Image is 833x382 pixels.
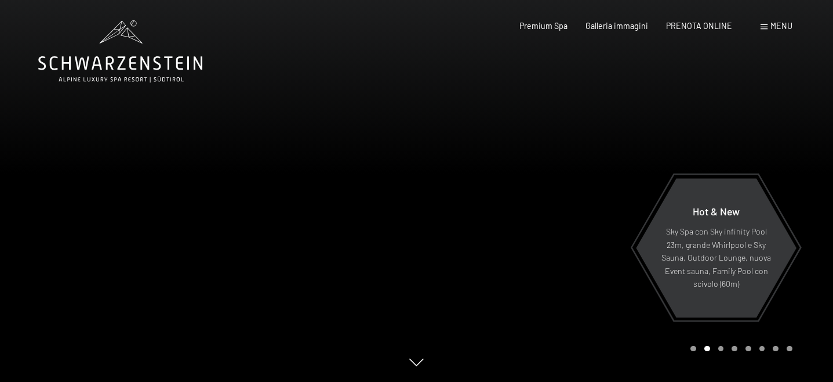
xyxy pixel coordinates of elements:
[773,346,779,352] div: Carousel Page 7
[718,346,724,352] div: Carousel Page 3
[686,346,792,352] div: Carousel Pagination
[745,346,751,352] div: Carousel Page 5
[519,21,568,31] a: Premium Spa
[770,21,792,31] span: Menu
[690,346,696,352] div: Carousel Page 1
[759,346,765,352] div: Carousel Page 6
[661,225,772,291] p: Sky Spa con Sky infinity Pool 23m, grande Whirlpool e Sky Sauna, Outdoor Lounge, nuova Event saun...
[732,346,737,352] div: Carousel Page 4
[704,346,710,352] div: Carousel Page 2 (Current Slide)
[635,178,797,318] a: Hot & New Sky Spa con Sky infinity Pool 23m, grande Whirlpool e Sky Sauna, Outdoor Lounge, nuova ...
[693,205,740,218] span: Hot & New
[585,21,648,31] a: Galleria immagini
[787,346,792,352] div: Carousel Page 8
[666,21,732,31] a: PRENOTA ONLINE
